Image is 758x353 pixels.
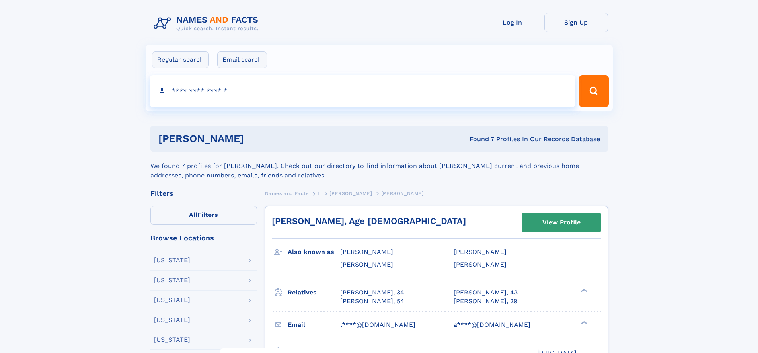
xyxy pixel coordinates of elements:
div: We found 7 profiles for [PERSON_NAME]. Check out our directory to find information about [PERSON_... [150,152,608,180]
span: [PERSON_NAME] [329,191,372,196]
a: View Profile [522,213,601,232]
h3: Also known as [288,245,340,259]
span: L [318,191,321,196]
img: Logo Names and Facts [150,13,265,34]
label: Filters [150,206,257,225]
div: [US_STATE] [154,257,190,263]
a: [PERSON_NAME], Age [DEMOGRAPHIC_DATA] [272,216,466,226]
div: Found 7 Profiles In Our Records Database [357,135,600,144]
div: ❯ [579,320,588,325]
input: search input [150,75,576,107]
div: [US_STATE] [154,317,190,323]
a: [PERSON_NAME], 29 [454,297,518,306]
a: L [318,188,321,198]
span: [PERSON_NAME] [454,248,507,255]
a: Sign Up [544,13,608,32]
div: [US_STATE] [154,277,190,283]
label: Regular search [152,51,209,68]
button: Search Button [579,75,608,107]
span: [PERSON_NAME] [340,248,393,255]
a: [PERSON_NAME], 54 [340,297,404,306]
a: Log In [481,13,544,32]
span: [PERSON_NAME] [340,261,393,268]
h3: Email [288,318,340,332]
div: Filters [150,190,257,197]
div: ❯ [579,288,588,293]
a: [PERSON_NAME], 43 [454,288,518,297]
span: [PERSON_NAME] [454,261,507,268]
span: [PERSON_NAME] [381,191,424,196]
h3: Relatives [288,286,340,299]
div: View Profile [542,213,581,232]
a: Names and Facts [265,188,309,198]
a: [PERSON_NAME], 34 [340,288,404,297]
a: [PERSON_NAME] [329,188,372,198]
span: All [189,211,197,218]
div: [US_STATE] [154,337,190,343]
label: Email search [217,51,267,68]
h1: [PERSON_NAME] [158,134,357,144]
div: Browse Locations [150,234,257,242]
div: [US_STATE] [154,297,190,303]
